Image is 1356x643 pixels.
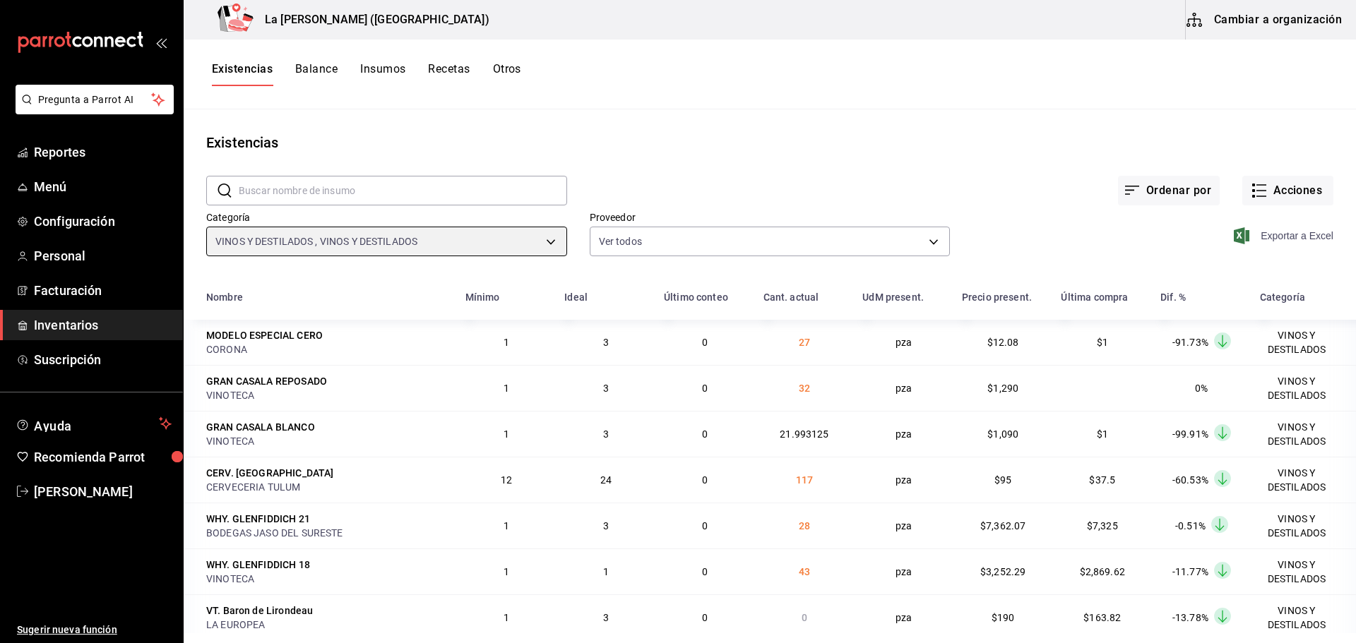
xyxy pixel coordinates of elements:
span: $1 [1097,337,1108,348]
span: 12 [501,474,512,486]
div: LA EUROPEA [206,618,448,632]
div: Ideal [564,292,588,303]
span: 0 [702,566,708,577]
span: -91.73% [1172,337,1208,348]
td: VINOS Y DESTILADOS [1251,411,1356,457]
div: GRAN CASALA BLANCO [206,420,315,434]
span: 1 [504,428,509,440]
span: 1 [504,337,509,348]
input: Buscar nombre de insumo [239,176,567,205]
label: Categoría [206,212,567,222]
span: -60.53% [1172,474,1208,486]
span: -0.51% [1175,520,1206,531]
span: $163.82 [1083,612,1121,623]
div: CORONA [206,342,448,356]
span: [PERSON_NAME] [34,482,172,501]
td: VINOS Y DESTILADOS [1251,548,1356,594]
span: 1 [603,566,609,577]
span: 1 [504,520,509,531]
span: Pregunta a Parrot AI [38,92,152,107]
div: GRAN CASALA REPOSADO [206,374,327,388]
span: -99.91% [1172,428,1208,440]
span: 3 [603,520,609,531]
span: -11.77% [1172,566,1208,577]
div: VINOTECA [206,434,448,448]
span: $7,362.07 [980,520,1025,531]
span: VINOS Y DESTILADOS , VINOS Y DESTILADOS [215,234,417,248]
label: Proveedor [590,212,951,222]
span: 3 [603,337,609,348]
span: 0% [1195,383,1208,394]
div: Cant. actual [763,292,819,303]
td: VINOS Y DESTILADOS [1251,320,1356,365]
div: Dif. % [1160,292,1186,303]
button: Pregunta a Parrot AI [16,85,174,114]
button: Exportar a Excel [1237,227,1333,244]
button: Insumos [360,62,405,86]
button: Acciones [1242,176,1333,205]
h3: La [PERSON_NAME] ([GEOGRAPHIC_DATA]) [254,11,489,28]
button: open_drawer_menu [155,37,167,48]
span: 0 [702,428,708,440]
span: 0 [802,612,807,623]
span: 0 [702,383,708,394]
span: $1,090 [987,428,1018,440]
td: VINOS Y DESTILADOS [1251,594,1356,640]
button: Existencias [212,62,273,86]
td: pza [854,365,953,411]
span: -13.78% [1172,612,1208,623]
span: 1 [504,566,509,577]
span: 1 [504,612,509,623]
span: 0 [702,337,708,348]
span: $37.5 [1089,474,1115,486]
span: 32 [799,383,810,394]
span: Inventarios [34,316,172,335]
span: 0 [702,474,708,486]
span: Recomienda Parrot [34,447,172,467]
td: pza [854,457,953,503]
span: Ayuda [34,415,153,432]
span: $1,290 [987,383,1018,394]
button: Recetas [428,62,470,86]
span: 27 [799,337,810,348]
span: $12.08 [987,337,1019,348]
span: Facturación [34,281,172,300]
td: VINOS Y DESTILADOS [1251,365,1356,411]
span: 24 [600,474,612,486]
span: Configuración [34,212,172,231]
div: navigation tabs [212,62,521,86]
span: 21.993125 [780,428,828,440]
span: 43 [799,566,810,577]
div: Nombre [206,292,243,303]
div: Última compra [1061,292,1128,303]
div: VT. Baron de Lirondeau [206,603,313,618]
span: $95 [994,474,1011,486]
span: 0 [702,612,708,623]
span: Menú [34,177,172,196]
div: CERVECERIA TULUM [206,480,448,494]
td: pza [854,503,953,548]
span: 1 [504,383,509,394]
span: 0 [702,520,708,531]
span: Reportes [34,143,172,162]
button: Ordenar por [1118,176,1220,205]
span: Personal [34,246,172,265]
td: pza [854,548,953,594]
div: MODELO ESPECIAL CERO [206,328,323,342]
button: Balance [295,62,338,86]
div: VINOTECA [206,388,448,402]
div: Mínimo [465,292,500,303]
a: Pregunta a Parrot AI [10,102,174,117]
div: Precio present. [962,292,1032,303]
div: WHY. GLENFIDDICH 21 [206,512,310,526]
td: VINOS Y DESTILADOS [1251,457,1356,503]
td: VINOS Y DESTILADOS [1251,503,1356,548]
span: 3 [603,612,609,623]
div: CERV. [GEOGRAPHIC_DATA] [206,466,333,480]
button: Otros [493,62,521,86]
div: BODEGAS JASO DEL SURESTE [206,526,448,540]
td: pza [854,320,953,365]
span: $7,325 [1087,520,1118,531]
span: $1 [1097,428,1108,440]
div: Existencias [206,132,278,153]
